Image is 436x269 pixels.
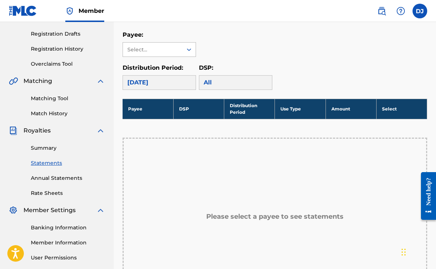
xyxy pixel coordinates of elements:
[377,7,386,15] img: search
[31,189,105,197] a: Rate Sheets
[31,144,105,152] a: Summary
[9,6,37,16] img: MLC Logo
[399,234,436,269] iframe: Chat Widget
[326,99,376,119] th: Amount
[31,60,105,68] a: Overclaims Tool
[31,159,105,167] a: Statements
[96,77,105,86] img: expand
[79,7,104,15] span: Member
[31,239,105,247] a: Member Information
[393,4,408,18] div: Help
[96,126,105,135] img: expand
[123,99,173,119] th: Payee
[206,212,344,221] h5: Please select a payee to see statements
[31,45,105,53] a: Registration History
[374,4,389,18] a: Public Search
[23,126,51,135] span: Royalties
[127,46,177,54] div: Select...
[173,99,224,119] th: DSP
[123,64,183,71] label: Distribution Period:
[413,4,427,18] div: User Menu
[65,7,74,15] img: Top Rightsholder
[31,110,105,117] a: Match History
[96,206,105,215] img: expand
[31,30,105,38] a: Registration Drafts
[9,126,18,135] img: Royalties
[199,64,213,71] label: DSP:
[415,165,436,228] iframe: Resource Center
[31,224,105,232] a: Banking Information
[31,95,105,102] a: Matching Tool
[23,77,52,86] span: Matching
[23,206,76,215] span: Member Settings
[275,99,326,119] th: Use Type
[31,254,105,262] a: User Permissions
[31,174,105,182] a: Annual Statements
[396,7,405,15] img: help
[9,77,18,86] img: Matching
[123,31,143,38] label: Payee:
[402,241,406,263] div: Drag
[9,206,18,215] img: Member Settings
[224,99,275,119] th: Distribution Period
[376,99,427,119] th: Select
